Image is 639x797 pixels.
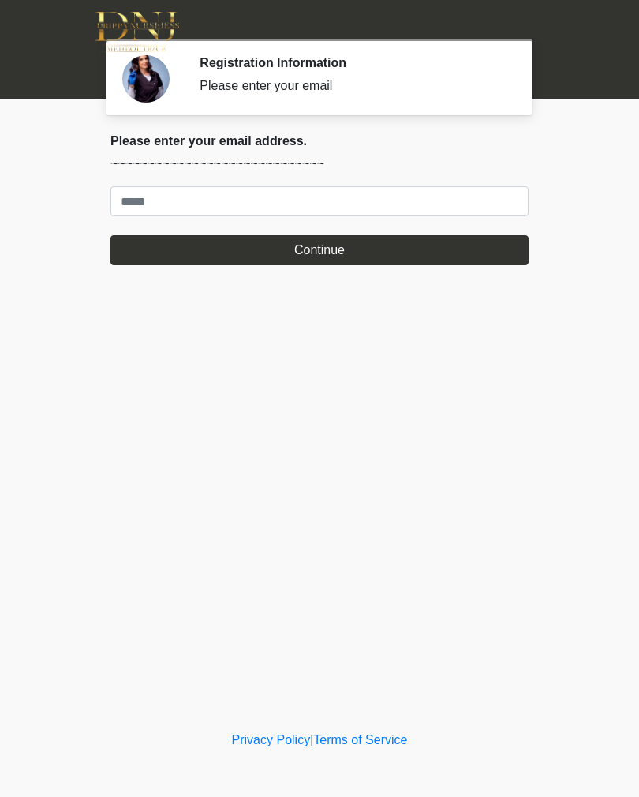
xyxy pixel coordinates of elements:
[200,77,505,95] div: Please enter your email
[110,155,529,174] p: ~~~~~~~~~~~~~~~~~~~~~~~~~~~~~
[313,733,407,746] a: Terms of Service
[310,733,313,746] a: |
[95,12,179,52] img: DNJ Med Boutique Logo
[232,733,311,746] a: Privacy Policy
[122,55,170,103] img: Agent Avatar
[110,235,529,265] button: Continue
[110,133,529,148] h2: Please enter your email address.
